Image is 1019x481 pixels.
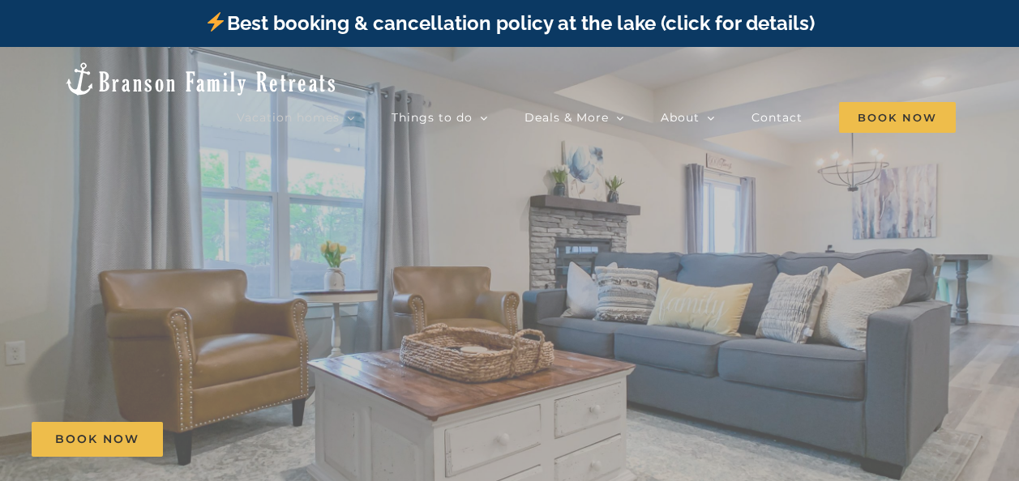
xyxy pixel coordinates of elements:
span: Vacation homes [237,112,340,123]
a: Book Now [32,422,163,457]
a: Deals & More [524,101,624,134]
a: About [661,101,715,134]
span: Book Now [55,432,139,446]
a: Contact [751,101,803,134]
h3: 4 Bedrooms | Sleeps 14 [412,372,608,394]
span: Deals & More [524,112,609,123]
b: Pineapple Bungalow [368,218,652,356]
span: Book Now [839,102,956,133]
span: Contact [751,112,803,123]
img: ⚡️ [206,12,225,32]
nav: Main Menu [237,101,956,134]
img: Branson Family Retreats Logo [63,61,338,97]
a: Things to do [392,101,488,134]
span: About [661,112,700,123]
a: Vacation homes [237,101,355,134]
span: Things to do [392,112,473,123]
a: Best booking & cancellation policy at the lake (click for details) [204,11,814,35]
